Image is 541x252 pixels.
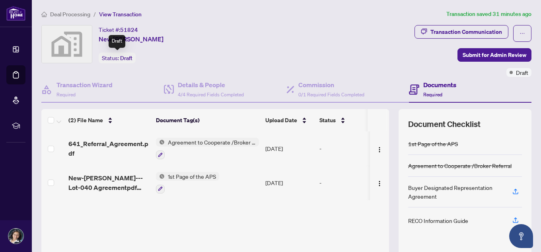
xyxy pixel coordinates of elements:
span: 51824 [120,26,138,33]
article: Transaction saved 31 minutes ago [446,10,531,19]
span: Draft [516,68,528,77]
h4: Commission [298,80,364,90]
span: Required [423,92,442,98]
h4: Details & People [178,80,244,90]
div: Transaction Communication [430,25,502,38]
span: Document Checklist [408,119,481,130]
span: 1st Page of the APS [165,172,219,181]
button: Transaction Communication [415,25,508,39]
span: View Transaction [99,11,142,18]
div: - [319,178,381,187]
span: New [PERSON_NAME] [99,34,163,44]
button: Submit for Admin Review [457,48,531,62]
li: / [93,10,96,19]
th: Status [316,109,384,131]
th: Upload Date [262,109,316,131]
th: (2) File Name [65,109,153,131]
span: Required [56,92,76,98]
button: Open asap [509,224,533,248]
div: RECO Information Guide [408,216,468,225]
img: Profile Icon [8,229,23,244]
span: Submit for Admin Review [463,49,526,61]
button: Status IconAgreement to Cooperate /Broker Referral [156,138,259,159]
span: Upload Date [265,116,297,125]
h4: Documents [423,80,456,90]
img: Logo [376,180,383,187]
div: Status: [99,53,136,63]
span: 641_Referral_Agreement.pdf [68,139,150,158]
img: Status Icon [156,138,165,147]
div: Ticket #: [99,25,138,34]
div: Agreement to Cooperate /Broker Referral [408,161,512,170]
span: home [41,12,47,17]
button: Status Icon1st Page of the APS [156,172,219,193]
span: New-[PERSON_NAME]---Lot-040 Agreementpdf Page 1.pdf [68,173,150,192]
span: (2) File Name [68,116,103,125]
div: - [319,144,381,153]
button: Logo [373,176,386,189]
th: Document Tag(s) [153,109,262,131]
img: Status Icon [156,172,165,181]
img: logo [6,6,25,21]
img: svg%3e [42,25,92,63]
span: Deal Processing [50,11,90,18]
h4: Transaction Wizard [56,80,113,90]
td: [DATE] [262,166,316,200]
span: Draft [120,55,132,62]
div: Buyer Designated Representation Agreement [408,183,503,201]
span: ellipsis [520,31,525,36]
div: 1st Page of the APS [408,139,458,148]
td: [DATE] [262,131,316,166]
div: Draft [109,35,125,48]
img: Logo [376,147,383,153]
span: Status [319,116,336,125]
button: Logo [373,142,386,155]
span: 0/1 Required Fields Completed [298,92,364,98]
span: Agreement to Cooperate /Broker Referral [165,138,259,147]
span: 4/4 Required Fields Completed [178,92,244,98]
